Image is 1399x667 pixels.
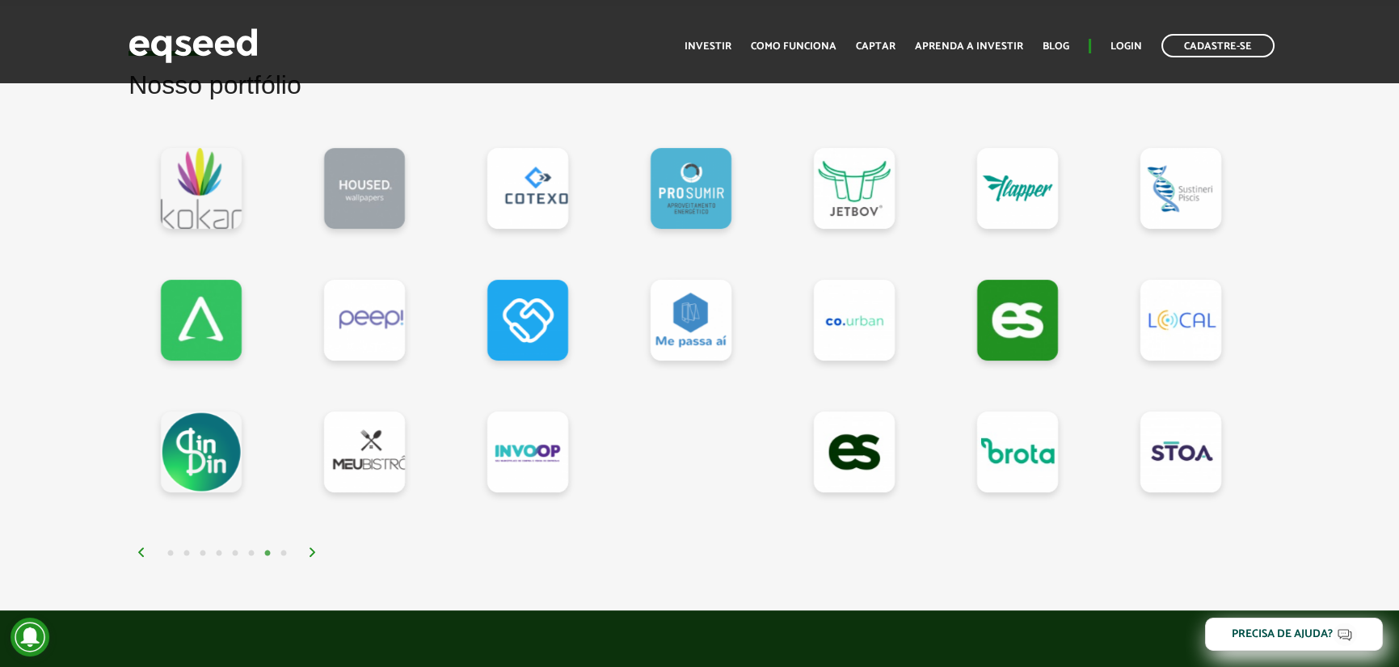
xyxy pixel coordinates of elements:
h2: Nosso portfólio [129,71,1270,124]
button: 7 of 4 [259,546,276,562]
a: Como funciona [751,41,836,52]
a: DinDin [161,412,242,492]
a: Prosumir [651,148,731,229]
a: Login [1110,41,1142,52]
a: Co.Urban [814,280,895,361]
button: 5 of 4 [227,546,243,562]
a: Invoop [487,412,568,492]
img: arrow%20right.svg [308,547,318,557]
a: Sustineri Piscis [1140,148,1221,229]
a: Kokar [161,148,242,229]
a: Captar [856,41,895,52]
a: JetBov [814,148,895,229]
a: Meu Bistrô [324,412,405,492]
button: 1 of 4 [162,546,179,562]
button: 6 of 4 [243,546,259,562]
a: EqSeed [814,412,895,492]
a: Investir [685,41,731,52]
a: Loocal [1140,280,1221,361]
a: Me Passa Aí [651,280,731,361]
a: Housed [324,148,405,229]
a: Cadastre-se [1161,34,1275,57]
img: EqSeed [129,24,258,67]
button: 8 of 4 [276,546,292,562]
a: Cotexo [487,148,568,229]
a: Brota Company [977,412,1058,492]
a: Blog [1043,41,1069,52]
button: 3 of 4 [195,546,211,562]
a: STOA Seguros [1140,412,1221,492]
a: Allugator [161,280,242,361]
a: Peepi [324,280,405,361]
a: Flapper [977,148,1058,229]
button: 4 of 4 [211,546,227,562]
a: Contraktor [487,280,568,361]
button: 2 of 4 [179,546,195,562]
img: arrow%20left.svg [137,547,146,557]
a: Aprenda a investir [915,41,1023,52]
a: Testando Contrato [977,280,1058,361]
